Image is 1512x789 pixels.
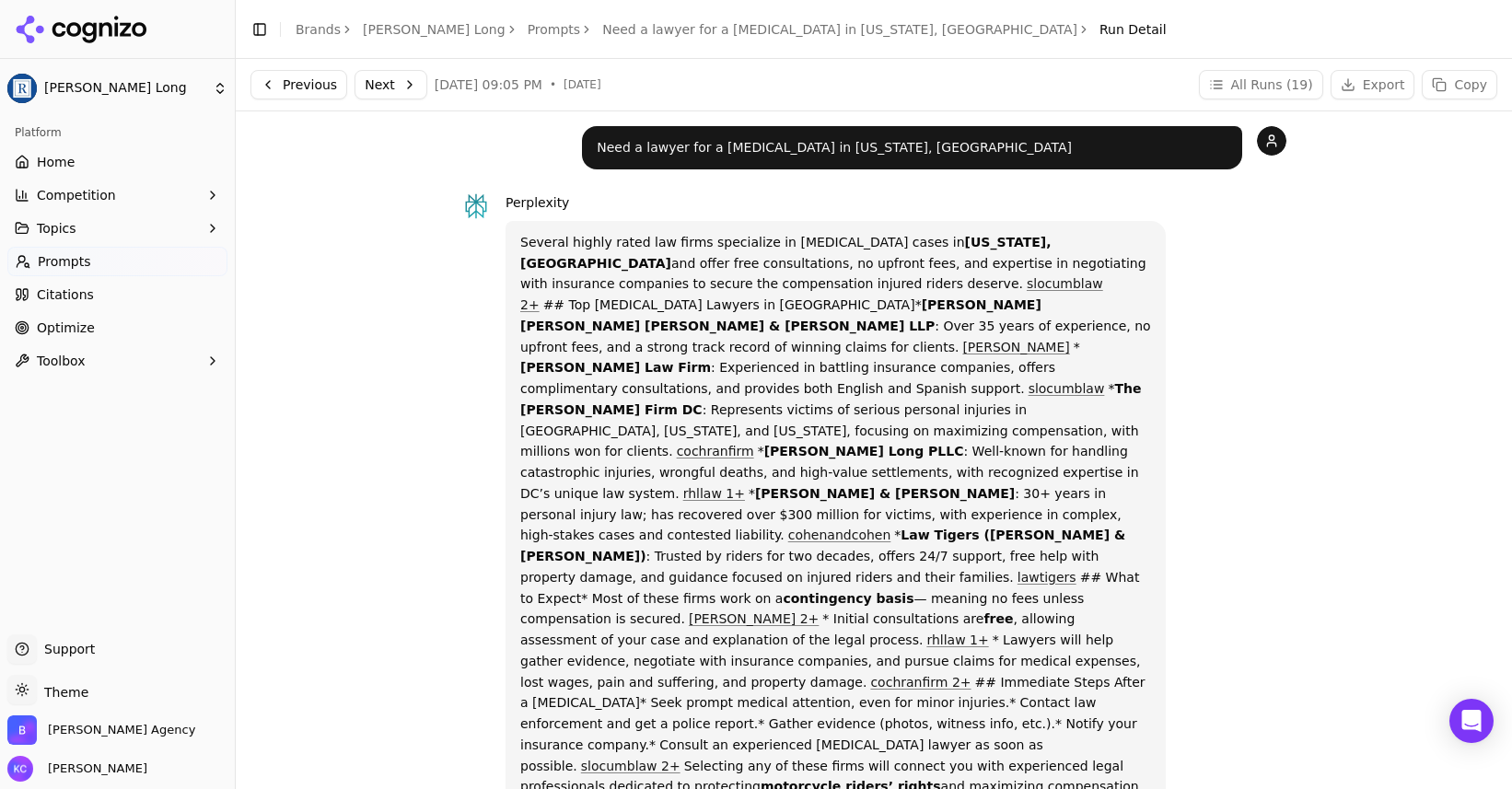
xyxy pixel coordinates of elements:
[7,214,227,243] button: Topics
[870,675,971,690] a: cochranfirm 2+
[1199,70,1323,99] button: All Runs (19)
[683,486,745,501] a: rhllaw 1+
[1018,570,1076,585] a: lawtigers
[37,685,88,700] span: Theme
[363,20,506,39] a: [PERSON_NAME] Long
[37,640,95,658] span: Support
[7,180,227,210] button: Competition
[296,22,341,37] a: Brands
[435,75,542,94] span: [DATE] 09:05 PM
[7,346,227,376] button: Toolbox
[1099,20,1167,39] span: Run Detail
[520,360,711,375] strong: [PERSON_NAME] Law Firm
[296,20,1167,39] nav: breadcrumb
[7,247,227,276] a: Prompts
[7,715,195,745] button: Open organization switcher
[926,632,988,647] a: rhllaw 1+
[764,444,964,458] strong: [PERSON_NAME] Long PLLC
[689,611,819,626] a: [PERSON_NAME] 2+
[520,276,1103,312] a: slocumblaw 2+
[528,20,581,39] a: Prompts
[37,186,116,204] span: Competition
[7,280,227,309] a: Citations
[755,486,1015,501] strong: [PERSON_NAME] & [PERSON_NAME]
[41,760,147,777] span: [PERSON_NAME]
[602,20,1077,39] a: Need a lawyer for a [MEDICAL_DATA] in [US_STATE], [GEOGRAPHIC_DATA]
[581,759,680,773] a: slocumblaw 2+
[44,80,205,97] span: [PERSON_NAME] Long
[564,77,601,92] span: [DATE]
[788,528,891,542] a: cohenandcohen
[37,153,75,171] span: Home
[7,118,227,147] div: Platform
[1331,70,1415,99] button: Export
[7,313,227,342] a: Optimize
[37,219,76,238] span: Topics
[520,381,1141,417] strong: The [PERSON_NAME] Firm DC
[962,340,1069,354] a: [PERSON_NAME]
[7,756,147,782] button: Open user button
[7,147,227,177] a: Home
[1029,381,1105,396] a: slocumblaw
[250,70,347,99] button: Previous
[597,137,1227,158] p: Need a lawyer for a [MEDICAL_DATA] in [US_STATE], [GEOGRAPHIC_DATA]
[355,70,427,99] button: Next
[7,74,37,103] img: Regan Zambri Long
[38,252,91,271] span: Prompts
[783,591,913,606] strong: contingency basis
[520,297,1041,333] strong: [PERSON_NAME] [PERSON_NAME] [PERSON_NAME] & [PERSON_NAME] LLP
[506,195,569,210] span: Perplexity
[7,756,33,782] img: Kristine Cunningham
[7,715,37,745] img: Bob Agency
[520,235,1052,271] strong: [US_STATE], [GEOGRAPHIC_DATA]
[37,285,94,304] span: Citations
[983,611,1013,626] strong: free
[1422,70,1497,99] button: Copy
[37,319,95,337] span: Optimize
[550,77,556,92] span: •
[37,352,86,370] span: Toolbox
[1449,699,1494,743] div: Open Intercom Messenger
[48,722,195,738] span: Bob Agency
[677,444,754,458] a: cochranfirm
